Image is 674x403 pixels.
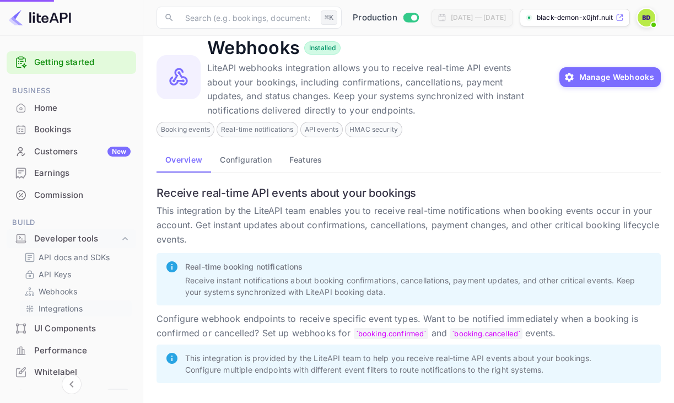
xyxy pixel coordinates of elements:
p: This integration is provided by the LiteAPI team to help you receive real-time API events about y... [185,352,652,375]
div: Developer tools [34,233,120,245]
p: LiteAPI webhooks integration allows you to receive real-time API events about your bookings, incl... [207,61,538,117]
span: Build [7,217,136,229]
p: API Keys [39,268,71,280]
img: LiteAPI logo [9,9,71,26]
div: API Keys [20,266,132,282]
h4: Webhooks [207,37,300,59]
p: This integration by the LiteAPI team enables you to receive real-time notifications when booking ... [157,204,661,246]
button: Manage Webhooks [559,67,661,87]
div: Developer tools [7,229,136,249]
p: Real-time booking notifications [185,261,652,272]
p: Receive instant notifications about booking confirmations, cancellations, payment updates, and ot... [185,275,652,298]
button: Collapse navigation [62,374,82,394]
a: Whitelabel [7,362,136,382]
a: Getting started [34,56,131,69]
span: Booking events [157,125,214,135]
button: Configuration [211,146,281,173]
div: Earnings [34,167,131,180]
div: API docs and SDKs [20,249,132,265]
a: API docs and SDKs [24,251,127,263]
div: Bookings [34,123,131,136]
code: booking.cancelled [450,328,522,339]
p: Configure webhook endpoints to receive specific event types. Want to be notified immediately when... [157,312,661,340]
div: CustomersNew [7,141,136,163]
a: Webhooks [24,286,127,297]
div: ⌘K [321,10,337,25]
span: Production [353,12,397,24]
a: Bookings [7,119,136,139]
span: HMAC security [346,125,402,135]
div: Webhooks [20,283,132,299]
div: Commission [7,185,136,206]
div: Home [7,98,136,119]
div: Home [34,102,131,115]
a: CustomersNew [7,141,136,162]
button: Overview [157,146,211,173]
div: UI Components [34,323,131,335]
a: API Keys [24,268,127,280]
div: Customers [34,146,131,158]
div: Switch to Sandbox mode [348,12,423,24]
div: Integrations [20,300,132,316]
p: API docs and SDKs [39,251,110,263]
p: Integrations [39,303,83,314]
div: UI Components [7,318,136,340]
div: Commission [34,189,131,202]
span: Installed [305,43,340,53]
span: API events [301,125,343,135]
div: New [107,147,131,157]
img: Black Demon [638,9,655,26]
button: Features [281,146,331,173]
a: Performance [7,340,136,361]
a: Commission [7,185,136,205]
input: Search (e.g. bookings, documentation) [179,7,316,29]
p: black-demon-x0jhf.nuit... [537,13,613,23]
div: [DATE] — [DATE] [451,13,506,23]
div: Whitelabel [34,366,131,379]
a: UI Components [7,318,136,338]
div: Getting started [7,51,136,74]
a: Earnings [7,163,136,183]
code: booking.confirmed [354,328,429,339]
p: Webhooks [39,286,77,297]
div: Bookings [7,119,136,141]
div: Earnings [7,163,136,184]
div: Performance [7,340,136,362]
span: Real-time notifications [217,125,297,135]
div: Performance [34,345,131,357]
div: Whitelabel [7,362,136,383]
span: Business [7,85,136,97]
h6: Receive real-time API events about your bookings [157,186,661,200]
a: Home [7,98,136,118]
a: Integrations [24,303,127,314]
